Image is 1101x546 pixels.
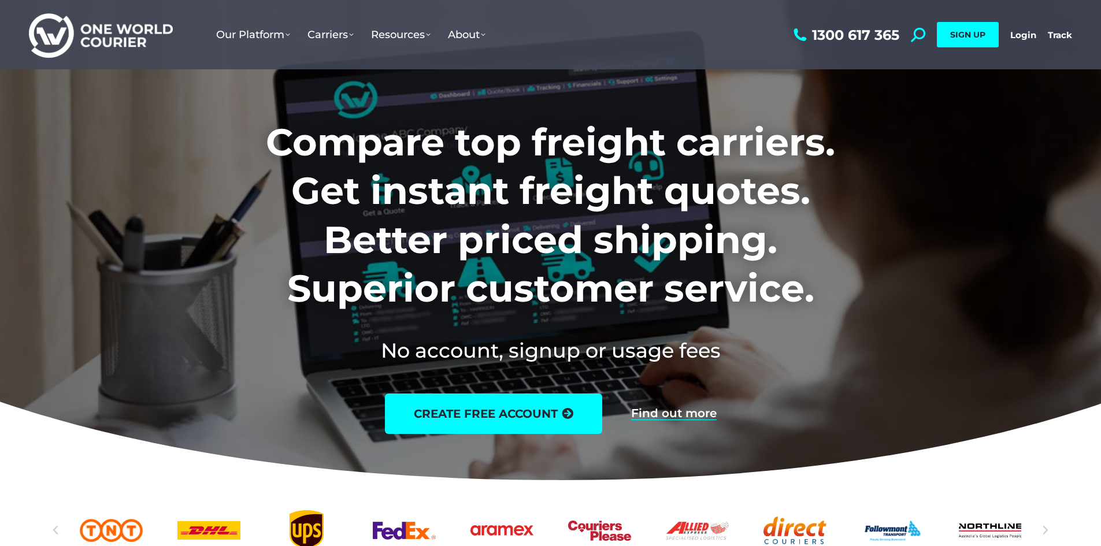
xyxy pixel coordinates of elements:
a: Login [1010,29,1036,40]
img: One World Courier [29,12,173,58]
a: Track [1048,29,1072,40]
a: About [439,17,494,53]
h2: No account, signup or usage fees [190,336,911,365]
span: Resources [371,28,431,41]
a: SIGN UP [937,22,999,47]
span: Our Platform [216,28,290,41]
span: SIGN UP [950,29,985,40]
h1: Compare top freight carriers. Get instant freight quotes. Better priced shipping. Superior custom... [190,118,911,313]
span: Carriers [307,28,354,41]
a: Our Platform [207,17,299,53]
a: Resources [362,17,439,53]
span: About [448,28,485,41]
a: Carriers [299,17,362,53]
a: Find out more [631,407,717,420]
a: create free account [385,393,602,434]
a: 1300 617 365 [791,28,899,42]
